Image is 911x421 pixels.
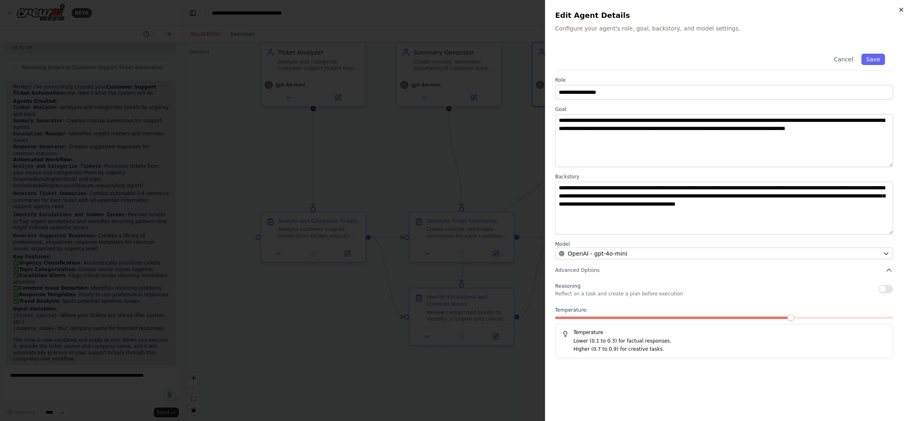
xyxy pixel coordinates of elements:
span: OpenAI - gpt-4o-mini [568,250,627,258]
span: Advanced Options [555,267,599,273]
span: Temperature: [555,307,588,313]
button: Save [861,54,885,65]
label: Goal [555,106,893,113]
button: Advanced Options [555,266,893,274]
h5: Temperature [562,329,886,336]
button: Cancel [829,54,858,65]
label: Model [555,241,893,247]
button: OpenAI - gpt-4o-mini [555,247,893,260]
p: Higher (0.7 to 0.9) for creative tasks. [573,345,886,354]
h2: Edit Agent Details [555,10,901,21]
p: Reflect on a task and create a plan before execution [555,291,683,297]
label: Backstory [555,174,893,180]
label: Role [555,77,893,83]
p: Configure your agent's role, goal, backstory, and model settings. [555,24,901,33]
p: Lower (0.1 to 0.3) for factual responses. [573,337,886,345]
span: Reasoning [555,283,580,289]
